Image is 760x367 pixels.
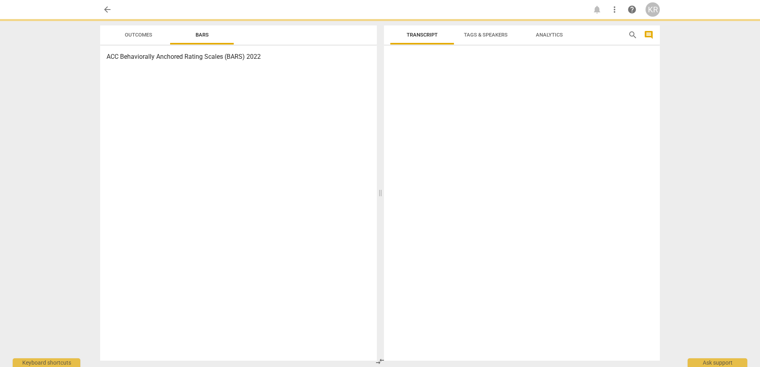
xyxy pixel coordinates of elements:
a: Help [625,2,639,17]
span: Tags & Speakers [464,32,508,38]
button: Search [626,29,639,41]
span: arrow_back [103,5,112,14]
span: Bars [196,32,209,38]
span: help [627,5,637,14]
span: compare_arrows [375,357,385,366]
span: more_vert [610,5,619,14]
span: search [628,30,638,40]
span: Analytics [536,32,563,38]
span: Transcript [407,32,438,38]
button: KR [646,2,660,17]
span: comment [644,30,653,40]
h3: ACC Behaviorally Anchored Rating Scales (BARS) 2022 [107,52,370,62]
button: Show/Hide comments [642,29,655,41]
div: Ask support [688,358,747,367]
div: Keyboard shortcuts [13,358,80,367]
span: Outcomes [125,32,152,38]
